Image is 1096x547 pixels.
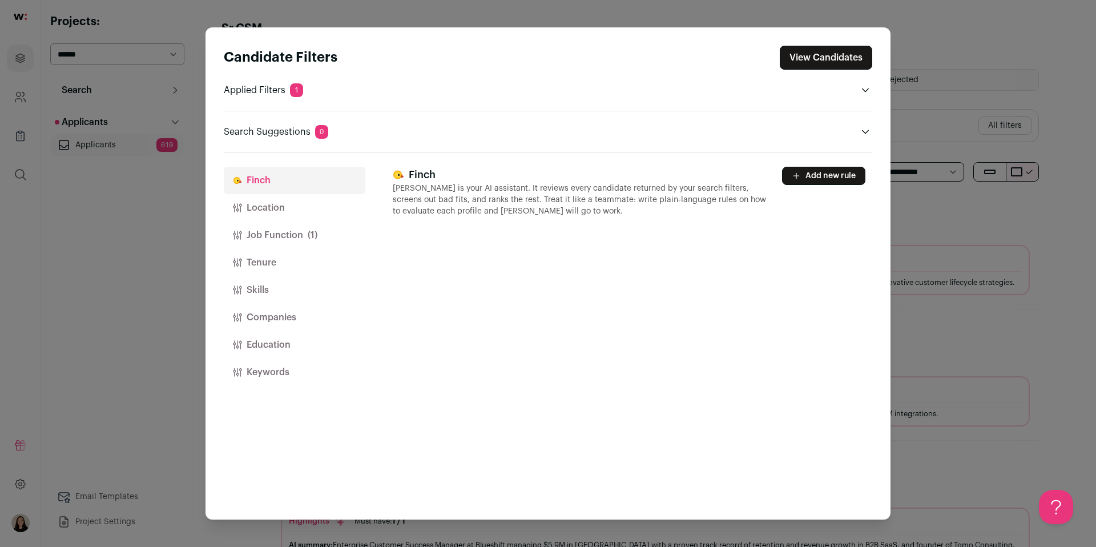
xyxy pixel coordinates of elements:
[224,125,328,139] p: Search Suggestions
[224,359,365,386] button: Keywords
[224,83,303,97] p: Applied Filters
[224,276,365,304] button: Skills
[224,331,365,359] button: Education
[393,183,768,217] p: [PERSON_NAME] is your AI assistant. It reviews every candidate returned by your search filters, s...
[224,249,365,276] button: Tenure
[315,125,328,139] span: 0
[224,51,337,65] strong: Candidate Filters
[1039,490,1073,524] iframe: Help Scout Beacon - Open
[224,304,365,331] button: Companies
[290,83,303,97] span: 1
[780,46,872,70] button: Close search preferences
[224,194,365,222] button: Location
[393,167,768,183] h3: Finch
[782,167,865,185] button: Add new rule
[224,167,365,194] button: Finch
[859,83,872,97] button: Open applied filters
[224,222,365,249] button: Job Function(1)
[308,228,317,242] span: (1)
